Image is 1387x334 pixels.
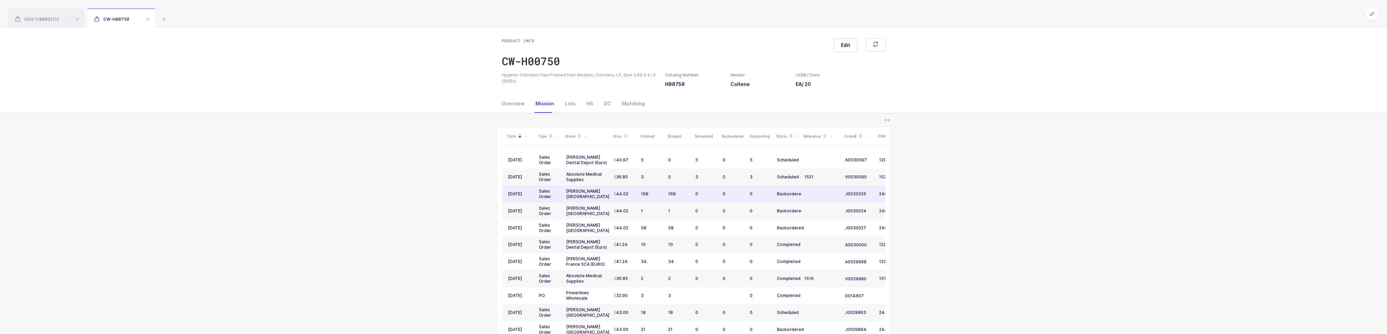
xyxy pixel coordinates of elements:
div: Powerlines Wholesale [566,290,608,301]
div: 0 [695,225,717,231]
div: Outstanding [749,134,772,139]
div: Matching [616,94,645,113]
span: 24455779 [879,327,901,332]
div: 1 [641,208,663,214]
div: 0 [750,208,772,214]
div: 0 [750,225,772,231]
span: 24455780 [879,310,901,315]
div: 0 [695,191,717,197]
div: Mission [530,94,560,113]
div: Sales Order [539,155,561,165]
div: Sales Order [539,223,561,233]
div: 1 [668,208,690,214]
div: Overview [502,94,530,113]
span: 41.24 [614,259,628,264]
div: Scheduled [777,174,799,180]
div: [DATE] [508,242,533,247]
div: 34 [641,259,663,264]
div: Sales Order [539,239,561,250]
div: 10 [668,242,690,247]
div: [DATE] [508,191,533,197]
div: 3 [641,174,663,180]
div: 2 [641,276,663,281]
div: Reference [804,130,840,142]
div: 18 [668,310,690,315]
span: 24855060 [879,208,901,213]
div: 0 [723,327,744,332]
span: J0030025 [845,191,866,197]
div: 58 [668,225,690,231]
span: 44.02 [614,225,628,231]
div: DC [598,94,616,113]
div: Absolute Medical Supplies [566,273,608,284]
span: 44.02 [614,208,628,214]
span: 1225SPBUY [879,242,903,247]
span: 1224SPBUY [879,259,903,264]
div: Sales Order [539,172,561,182]
div: [PERSON_NAME] Dental Depot (Euro) [566,239,608,250]
div: Name [565,130,609,142]
div: 5 [641,157,663,163]
div: Completed [777,276,799,281]
div: Lots [560,94,581,113]
div: 0 [723,174,744,180]
span: J0029863 [845,310,866,315]
span: V0030090 [845,174,867,180]
span: 32.90 [614,293,628,298]
div: 0 [750,293,772,298]
div: 0 [723,259,744,264]
div: [PERSON_NAME] [GEOGRAPHIC_DATA] [566,189,608,199]
div: 0 [750,259,772,264]
div: Backordered [777,225,799,231]
div: [PERSON_NAME] [GEOGRAPHIC_DATA] [566,307,608,318]
div: Date [508,130,534,142]
span: CDH-1188822112 [15,17,59,22]
div: [DATE] [508,225,533,231]
div: 0 [723,157,744,163]
div: 1516 [804,276,840,281]
div: Backordered [777,327,799,332]
div: Sales Order [539,189,561,199]
div: 10 [641,242,663,247]
div: Backordered [777,208,799,214]
div: 5 [695,157,717,163]
span: 36.85 [614,174,628,180]
div: 34 [668,259,690,264]
span: 43.00 [614,310,628,315]
div: Absolute Medical Supplies [566,172,608,182]
div: Sales Order [539,307,561,318]
div: 0 [723,276,744,281]
div: Ordered [640,134,663,139]
span: 1298SPBUY [879,157,903,162]
div: [PERSON_NAME] [GEOGRAPHIC_DATA] [566,206,608,216]
span: V0029980 [845,276,866,282]
div: 3 [641,293,663,298]
span: A0029998 [845,259,866,265]
div: Type [538,130,561,142]
h3: Coltene [730,81,788,88]
div: 21 [668,327,690,332]
div: 0 [695,208,717,214]
div: 168 [668,191,690,197]
div: 0 [723,310,744,315]
div: 0 [723,242,744,247]
span: 44.02 [614,191,628,197]
div: 0 [668,174,690,180]
div: [DATE] [508,276,533,281]
div: 0 [668,157,690,163]
div: Price [613,130,636,142]
div: Sales Order [539,273,561,284]
div: 0 [723,225,744,231]
div: Completed [777,293,799,298]
span: 36.85 [614,276,628,281]
div: 0 [695,310,717,315]
div: [DATE] [508,174,533,180]
span: J0029864 [845,327,866,332]
span: 0014607 [845,293,864,299]
div: [DATE] [508,259,533,264]
div: [DATE] [508,208,533,214]
div: 1521 [804,174,840,180]
span: 1521 [879,174,888,179]
span: A0030000 [845,242,867,248]
div: Sales Order [539,206,561,216]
